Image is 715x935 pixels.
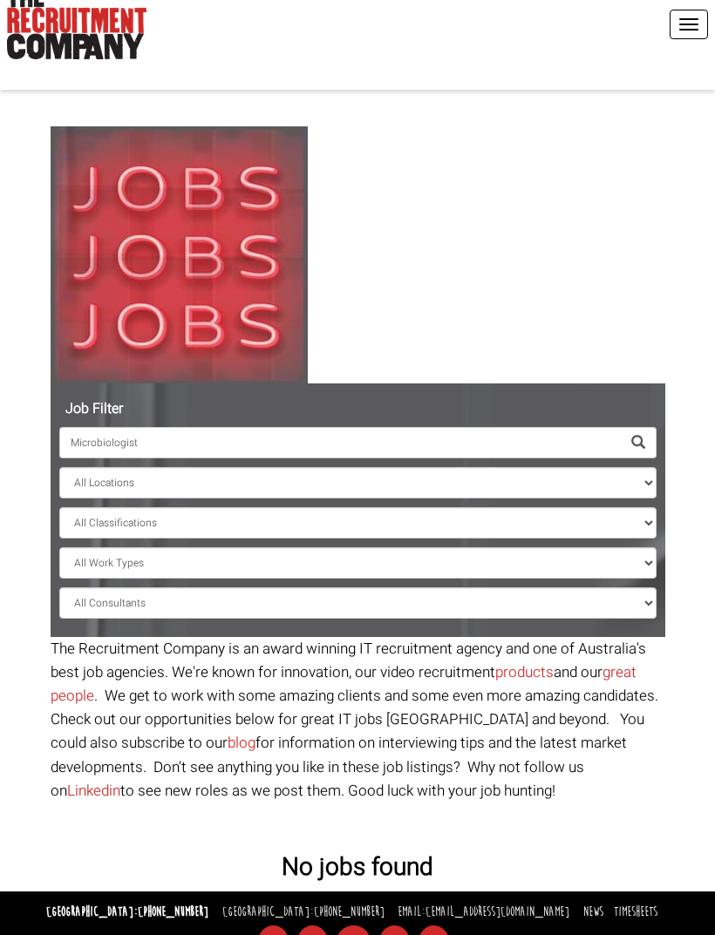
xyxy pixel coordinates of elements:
strong: [GEOGRAPHIC_DATA]: [46,904,208,920]
a: blog [228,732,255,754]
a: [EMAIL_ADDRESS][DOMAIN_NAME] [426,904,569,920]
a: News [583,904,603,920]
img: Jobs, Jobs, Jobs [51,126,308,383]
a: Linkedin [67,780,120,802]
li: [GEOGRAPHIC_DATA]: [218,900,389,925]
a: [PHONE_NUMBER] [138,904,208,920]
a: products [495,661,554,683]
h5: Job Filter [59,402,657,417]
input: Search [59,427,621,458]
a: great people [51,661,637,707]
h3: No jobs found [51,855,665,882]
a: [PHONE_NUMBER] [314,904,385,920]
a: Timesheets [614,904,657,920]
li: Email: [393,900,574,925]
p: The Recruitment Company is an award winning IT recruitment agency and one of Australia's best job... [51,637,665,803]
